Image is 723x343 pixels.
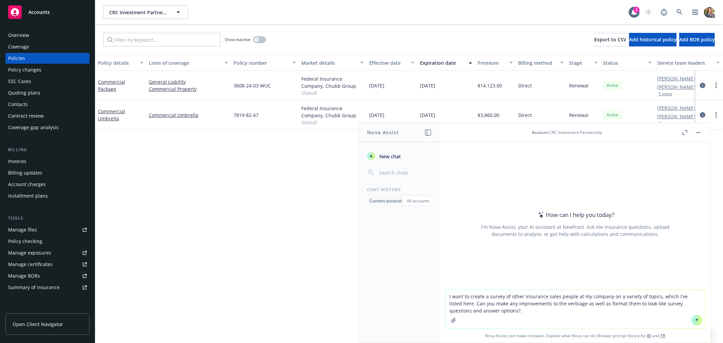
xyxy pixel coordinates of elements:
span: 3608-24-03 WUC [234,82,271,89]
div: Federal Insurance Company, Chubb Group [301,105,364,119]
span: Show all [301,119,364,125]
button: Lines of coverage [146,55,231,71]
span: Nova Assist can make mistakes. Explore what Nova can do: Browse prompt library for and [443,329,708,343]
a: Coverage gap analysis [5,122,89,133]
span: Account [532,129,548,135]
button: Add historical policy [629,33,677,46]
a: Manage exposures [5,247,89,258]
a: Contacts [5,99,89,110]
div: Tools [5,215,89,222]
a: Quoting plans [5,87,89,98]
span: 7819-82-67 [234,112,259,119]
button: Effective date [366,55,417,71]
a: Policy checking [5,236,89,247]
span: Renewal [569,112,588,119]
div: Policy checking [8,236,42,247]
a: more [712,81,720,89]
div: Manage BORs [8,270,40,281]
a: [PERSON_NAME] [657,113,695,120]
button: Service team leaders [655,55,722,71]
div: Contacts [8,99,28,110]
a: Report a Bug [657,5,671,19]
div: Federal Insurance Company, Chubb Group [301,75,364,89]
button: Stage [566,55,600,71]
div: How can I help you today? [536,210,614,219]
input: Search chats [378,168,432,177]
div: Policy number [234,59,288,66]
p: Current account [369,198,402,204]
a: Manage certificates [5,259,89,270]
div: Manage files [8,224,37,235]
div: I'm Nova Assist, your AI assistant at Newfront. Ask me insurance questions, upload documents to a... [480,223,670,238]
a: Accounts [5,3,89,22]
button: New chat [364,150,435,162]
div: Effective date [369,59,407,66]
div: Billing method [518,59,556,66]
a: Overview [5,30,89,41]
a: Invoices [5,156,89,167]
button: Premium [475,55,516,71]
div: Stage [569,59,590,66]
div: Policy changes [8,64,41,75]
span: CRC Investment Partnership [109,9,168,16]
a: Commercial Umbrella [149,112,228,119]
p: All accounts [407,198,429,204]
a: Switch app [688,5,702,19]
div: Lines of coverage [149,59,221,66]
a: circleInformation [699,111,707,119]
button: Market details [299,55,366,71]
div: Manage exposures [8,247,51,258]
a: [PERSON_NAME] [657,83,695,90]
h1: Nova Assist [367,129,399,136]
button: 1 more [659,92,672,96]
a: Installment plans [5,190,89,201]
div: Quoting plans [8,87,40,98]
a: Policy changes [5,64,89,75]
button: Policy details [95,55,146,71]
div: Manage certificates [8,259,53,270]
div: Invoices [8,156,26,167]
span: Add BOR policy [679,36,715,43]
div: Chat History [359,187,440,193]
span: Export to CSV [594,36,626,43]
button: Export to CSV [594,33,626,46]
span: [DATE] [369,112,384,119]
div: Market details [301,59,356,66]
span: Open Client Navigator [13,321,63,328]
span: Add historical policy [629,36,677,43]
div: Billing updates [8,167,42,178]
a: TR [660,333,665,339]
a: more [712,111,720,119]
div: 3 [634,7,640,13]
div: Installment plans [8,190,48,201]
img: photo [704,7,715,18]
div: Status [603,59,644,66]
button: Add BOR policy [679,33,715,46]
span: [DATE] [420,112,435,119]
span: Direct [518,112,532,119]
a: Manage files [5,224,89,235]
a: Commercial Umbrella [98,108,125,122]
div: Expiration date [420,59,465,66]
span: [DATE] [420,82,435,89]
button: 1 more [659,121,672,125]
a: [PERSON_NAME] [657,104,695,112]
button: Status [600,55,655,71]
a: Search [673,5,686,19]
div: Service team leaders [657,59,712,66]
span: Direct [518,82,532,89]
a: Coverage [5,41,89,52]
a: Manage BORs [5,270,89,281]
a: Commercial Property [149,85,228,93]
input: Filter by keyword... [103,33,221,46]
div: Policies [8,53,25,64]
a: General Liability [149,78,228,85]
a: Start snowing [642,5,655,19]
a: Policies [5,53,89,64]
div: Billing [5,146,89,153]
span: New chat [378,153,401,160]
div: Policy details [98,59,136,66]
div: : CRC Investment Partnership [532,129,602,135]
span: Renewal [569,82,588,89]
span: Show all [301,89,364,95]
